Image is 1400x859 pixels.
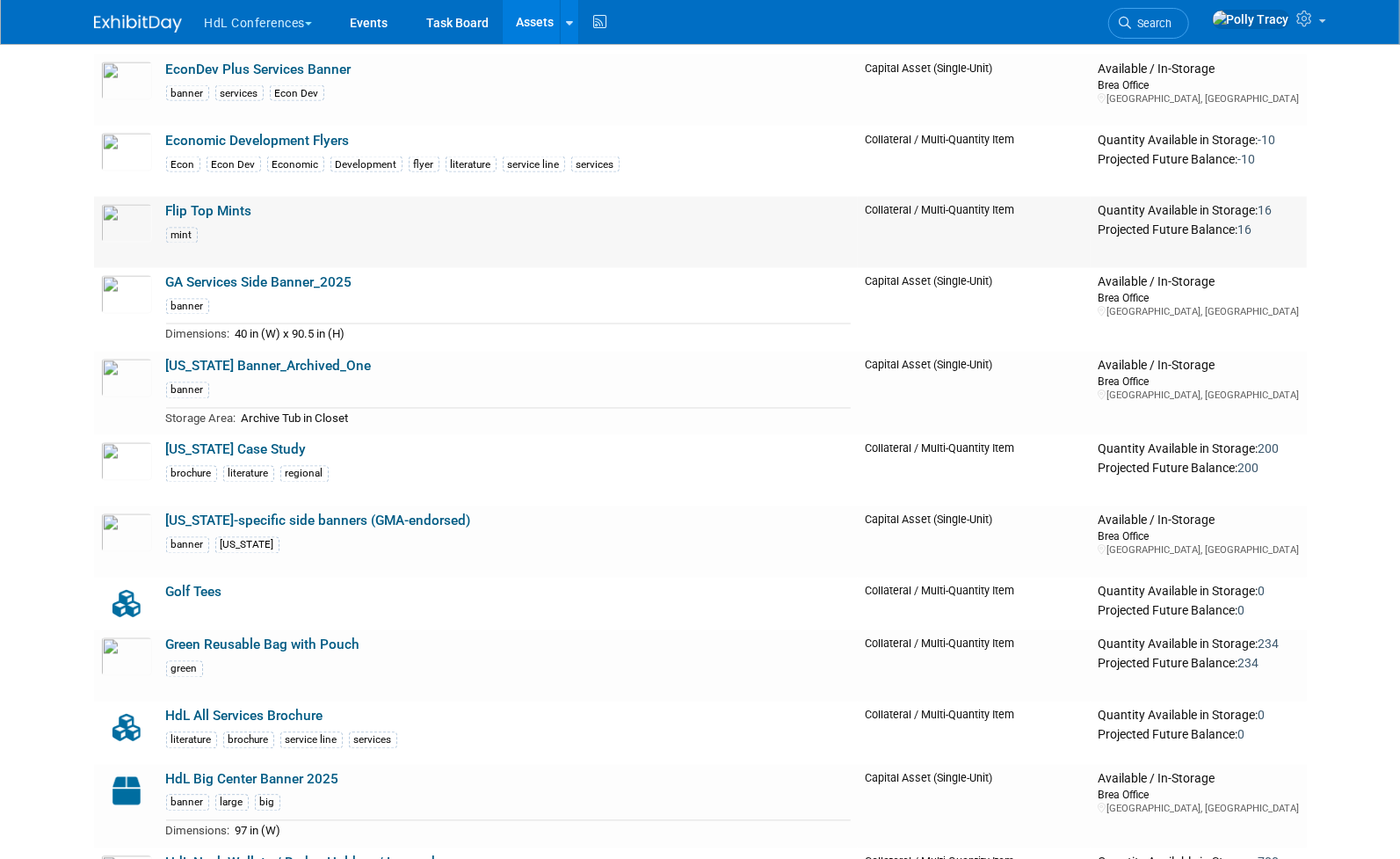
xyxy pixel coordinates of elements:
img: Polly Tracy [1212,10,1290,29]
span: 200 [1237,462,1259,476]
div: large [215,795,249,812]
span: 40 in (W) x 90.5 in (H) [236,328,345,341]
td: Collateral / Multi-Quantity Item [858,630,1091,702]
div: Quantity Available in Storage: [1098,585,1299,601]
div: Available / In-Storage [1098,275,1299,291]
a: EconDev Plus Services Banner [166,62,352,77]
td: Capital Asset (Single-Unit) [858,765,1091,848]
div: Brea Office [1098,788,1299,803]
span: Search [1132,17,1172,30]
div: services [571,157,620,173]
div: Projected Future Balance: [1098,653,1299,673]
span: 200 [1258,442,1279,456]
span: 16 [1237,223,1251,237]
div: [GEOGRAPHIC_DATA], [GEOGRAPHIC_DATA] [1098,544,1299,557]
a: Search [1108,8,1189,39]
div: literature [166,732,217,749]
td: Collateral / Multi-Quantity Item [858,578,1091,630]
a: Golf Tees [166,585,222,601]
span: 16 [1258,204,1272,218]
div: [GEOGRAPHIC_DATA], [GEOGRAPHIC_DATA] [1098,306,1299,319]
div: Available / In-Storage [1098,359,1299,375]
div: Econ [166,157,200,173]
div: Development [330,157,403,173]
div: flyer [409,157,439,173]
div: banner [166,85,209,102]
div: Quantity Available in Storage: [1098,204,1299,220]
div: brochure [223,732,274,749]
div: Economic [267,157,324,173]
div: [GEOGRAPHIC_DATA], [GEOGRAPHIC_DATA] [1098,92,1299,106]
div: Quantity Available in Storage: [1098,637,1299,653]
td: Capital Asset (Single-Unit) [858,506,1091,578]
a: GA Services Side Banner_2025 [166,275,352,291]
div: green [166,661,203,678]
a: Flip Top Mints [166,204,252,220]
span: 0 [1258,585,1265,599]
a: Economic Development Flyers [166,133,350,149]
div: banner [166,795,209,812]
div: Quantity Available in Storage: [1098,133,1299,149]
td: Collateral / Multi-Quantity Item [858,197,1091,268]
span: 97 in (W) [236,825,281,838]
div: Available / In-Storage [1098,62,1299,77]
span: -10 [1237,152,1255,166]
div: Projected Future Balance: [1098,458,1299,477]
div: [US_STATE] [215,537,279,554]
span: Storage Area: [166,412,236,426]
div: Econ Dev [207,157,261,173]
div: Econ Dev [270,85,324,102]
div: literature [446,157,497,173]
div: service line [280,732,343,749]
div: Brea Office [1098,77,1299,92]
div: Projected Future Balance: [1098,220,1299,239]
div: Brea Office [1098,529,1299,544]
img: Collateral-Icon-2.png [101,709,152,747]
div: Available / In-Storage [1098,772,1299,788]
td: Capital Asset (Single-Unit) [858,352,1091,435]
div: mint [166,228,198,244]
div: services [215,85,264,102]
span: 0 [1237,604,1244,618]
div: service line [503,157,565,173]
a: HdL All Services Brochure [166,709,323,724]
td: Capital Asset (Single-Unit) [858,268,1091,352]
div: Available / In-Storage [1098,513,1299,529]
div: Quantity Available in Storage: [1098,709,1299,724]
a: [US_STATE]-specific side banners (GMA-endorsed) [166,513,471,529]
td: Collateral / Multi-Quantity Item [858,702,1091,765]
div: Brea Office [1098,375,1299,389]
div: banner [166,299,209,316]
a: [US_STATE] Banner_Archived_One [166,359,372,375]
div: banner [166,537,209,554]
div: Brea Office [1098,291,1299,306]
td: Collateral / Multi-Quantity Item [858,126,1091,197]
div: services [349,732,397,749]
div: regional [280,466,329,483]
span: 0 [1258,709,1265,723]
td: Archive Tub in Closet [236,408,852,428]
span: 0 [1237,728,1244,742]
a: HdL Big Center Banner 2025 [166,772,339,788]
a: [US_STATE] Case Study [166,442,307,458]
td: Collateral / Multi-Quantity Item [858,435,1091,506]
div: Quantity Available in Storage: [1098,442,1299,458]
img: Capital-Asset-Icon-2.png [101,772,152,811]
td: Capital Asset (Single-Unit) [858,55,1091,126]
div: brochure [166,466,217,483]
div: Projected Future Balance: [1098,149,1299,168]
td: Dimensions: [166,324,230,345]
a: Green Reusable Bag with Pouch [166,637,360,653]
img: ExhibitDay [94,15,182,33]
span: 234 [1258,637,1279,652]
span: 234 [1237,657,1259,671]
div: [GEOGRAPHIC_DATA], [GEOGRAPHIC_DATA] [1098,389,1299,403]
div: Projected Future Balance: [1098,724,1299,744]
div: [GEOGRAPHIC_DATA], [GEOGRAPHIC_DATA] [1098,803,1299,816]
td: Dimensions: [166,821,230,841]
div: big [255,795,280,812]
div: Projected Future Balance: [1098,601,1299,620]
div: literature [223,466,274,483]
img: Collateral-Icon-2.png [101,585,152,623]
span: -10 [1258,133,1275,147]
